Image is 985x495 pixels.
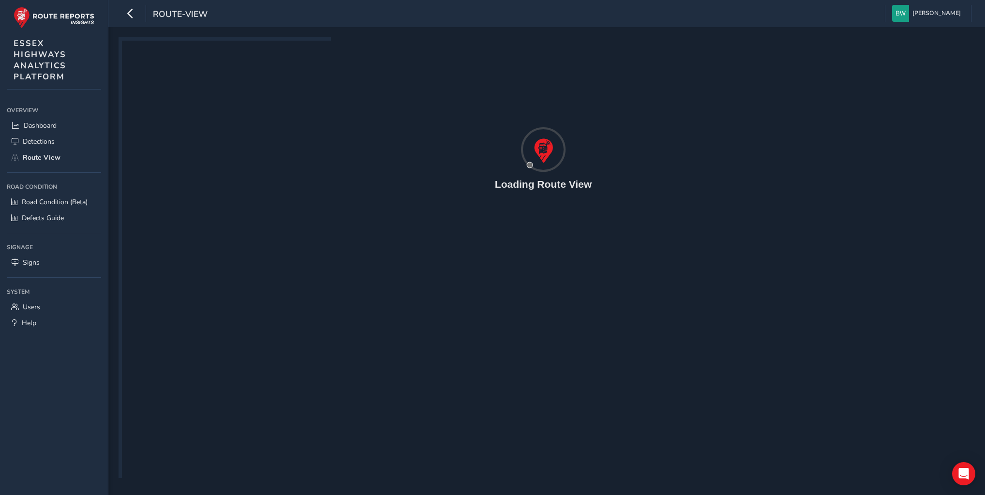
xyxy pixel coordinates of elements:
div: Open Intercom Messenger [952,462,975,485]
span: Defects Guide [22,213,64,223]
span: Road Condition (Beta) [22,197,88,207]
a: Detections [7,134,101,150]
img: rr logo [14,7,94,29]
span: Help [22,318,36,328]
span: Route View [23,153,60,162]
span: ESSEX HIGHWAYS ANALYTICS PLATFORM [14,38,66,82]
span: Signs [23,258,40,267]
a: Dashboard [7,118,101,134]
a: Route View [7,150,101,165]
span: Detections [23,137,55,146]
a: Defects Guide [7,210,101,226]
a: Road Condition (Beta) [7,194,101,210]
div: Overview [7,103,101,118]
span: route-view [153,8,208,22]
div: System [7,285,101,299]
span: Users [23,302,40,312]
div: Road Condition [7,180,101,194]
button: [PERSON_NAME] [892,5,964,22]
a: Help [7,315,101,331]
h4: Loading Route View [495,178,592,190]
div: Signage [7,240,101,255]
a: Signs [7,255,101,270]
a: Users [7,299,101,315]
span: Dashboard [24,121,57,130]
img: diamond-layout [892,5,909,22]
span: [PERSON_NAME] [912,5,961,22]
